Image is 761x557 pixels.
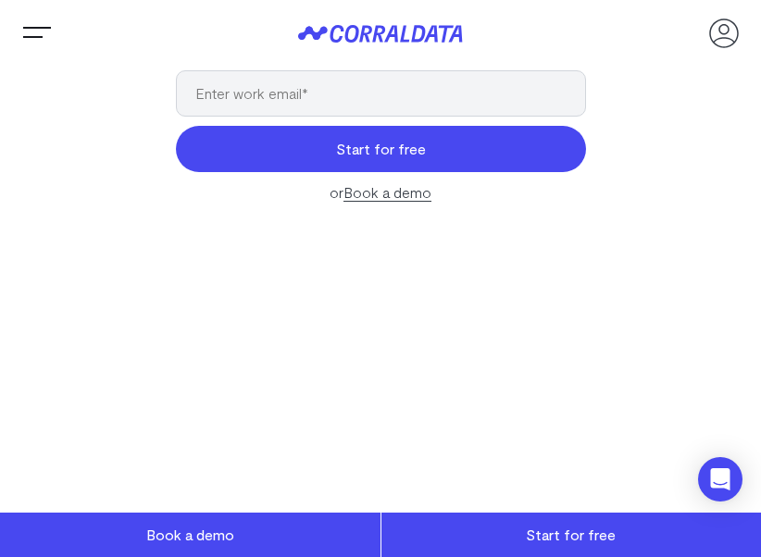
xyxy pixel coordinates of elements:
[176,181,586,204] div: or
[526,526,616,543] span: Start for free
[19,15,56,52] button: Trigger Menu
[176,126,586,172] button: Start for free
[698,457,742,501] div: Open Intercom Messenger
[343,183,431,202] a: Book a demo
[176,70,586,117] input: Enter work email*
[146,526,234,543] span: Book a demo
